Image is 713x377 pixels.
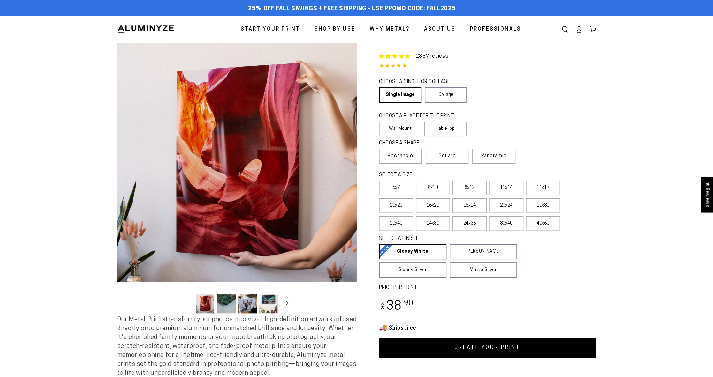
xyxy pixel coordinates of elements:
[489,181,523,195] label: 11x14
[452,181,487,195] label: 8x12
[416,216,450,231] label: 24x30
[452,216,487,231] label: 24x36
[425,87,467,103] a: Collage
[379,244,446,259] a: Glossy White
[388,152,413,160] span: Rectangle
[450,262,517,278] a: Matte Silver
[526,216,560,231] label: 40x60
[238,294,257,313] button: Load image 3 in gallery view
[416,198,450,213] label: 16x20
[241,25,300,34] span: Start Your Print
[450,244,517,259] a: [PERSON_NAME]
[196,294,215,313] button: Load image 1 in gallery view
[365,21,414,38] a: Why Metal?
[379,62,596,71] div: 4.85 out of 5.0 stars
[236,21,305,38] a: Start Your Print
[117,43,357,315] media-gallery: Gallery Viewer
[379,181,413,195] label: 5x7
[424,122,467,136] label: Table Top
[526,181,560,195] label: 11x17
[379,262,446,278] a: Glossy Silver
[217,294,236,313] button: Load image 2 in gallery view
[379,78,461,86] legend: CHOOSE A SINGLE OR COLLAGE
[438,152,456,160] span: Square
[379,140,462,147] legend: CHOOSE A SHAPE
[379,172,507,179] legend: SELECT A SIZE
[248,5,455,12] span: 25% off FALL Savings + Free Shipping - Use Promo Code: FALL2025
[470,25,521,34] span: Professionals
[701,177,713,212] div: Click to open Judge.me floating reviews tab
[481,153,507,159] span: Panoramic
[379,284,596,292] label: PRICE PER PRINT
[280,296,294,310] button: Slide right
[379,216,413,231] label: 20x40
[489,198,523,213] label: 20x24
[379,323,596,331] h3: 🚚 Ships free
[379,300,414,313] bdi: 38
[310,21,360,38] a: Shop By Use
[424,25,456,34] span: About Us
[379,122,421,136] label: Wall Mount
[452,198,487,213] label: 16x24
[419,21,460,38] a: About Us
[379,87,421,103] a: Single Image
[117,25,175,34] img: Aluminyze
[379,113,461,120] legend: CHOOSE A PLACE FOR THE PRINT
[465,21,526,38] a: Professionals
[416,181,450,195] label: 8x10
[402,300,413,307] sup: .90
[370,25,410,34] span: Why Metal?
[379,198,413,213] label: 10x20
[558,22,572,36] summary: Search our site
[379,338,596,358] a: CREATE YOUR PRINT
[526,198,560,213] label: 20x30
[259,294,278,313] button: Load image 4 in gallery view
[380,303,385,312] span: $
[315,25,355,34] span: Shop By Use
[379,235,502,242] legend: SELECT A FINISH
[416,54,450,59] a: 2337 reviews.
[489,216,523,231] label: 30x40
[180,296,194,310] button: Slide left
[117,316,357,376] span: Our Metal Prints transform your photos into vivid, high-definition artwork infused directly onto ...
